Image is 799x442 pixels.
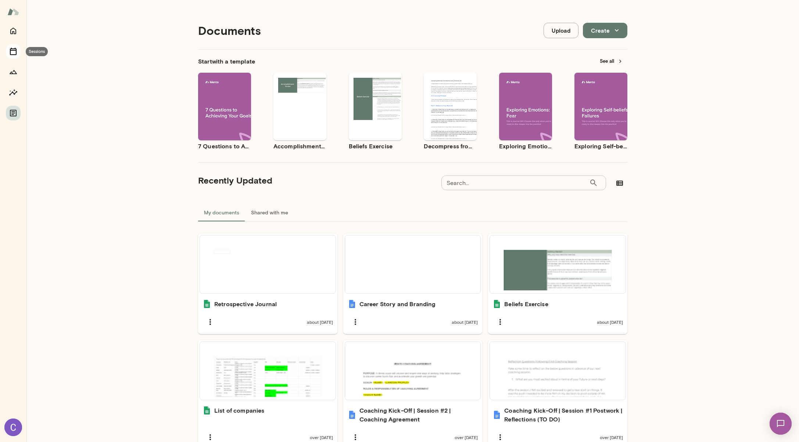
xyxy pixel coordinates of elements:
[6,65,21,79] button: Growth Plan
[492,410,501,419] img: Coaching Kick-Off | Session #1 Postwork | Reflections (TO DO)
[348,300,356,308] img: Career Story and Branding
[6,106,21,120] button: Documents
[273,142,326,151] h6: Accomplishment Tracker
[583,23,627,38] button: Create
[198,142,251,151] h6: 7 Questions to Achieving Your Goals
[544,23,578,38] button: Upload
[499,142,552,151] h6: Exploring Emotions: Fear
[214,406,265,415] h6: List of companies
[198,57,255,66] h6: Start with a template
[597,319,623,325] span: about [DATE]
[504,406,623,424] h6: Coaching Kick-Off | Session #1 Postwork | Reflections (TO DO)
[595,55,627,67] button: See all
[203,406,211,415] img: List of companies
[348,410,356,419] img: Coaching Kick-Off | Session #2 | Coaching Agreement
[198,204,627,221] div: documents tabs
[6,85,21,100] button: Insights
[424,142,477,151] h6: Decompress from a Job
[198,204,245,221] button: My documents
[4,419,22,436] img: Connie Poshala
[359,300,436,308] h6: Career Story and Branding
[310,434,333,440] span: over [DATE]
[203,300,211,308] img: Retrospective Journal
[6,44,21,59] button: Sessions
[504,300,548,308] h6: Beliefs Exercise
[26,47,48,56] div: Sessions
[359,406,478,424] h6: Coaching Kick-Off | Session #2 | Coaching Agreement
[574,142,627,151] h6: Exploring Self-beliefs: Failures
[7,5,19,19] img: Mento
[245,204,294,221] button: Shared with me
[214,300,277,308] h6: Retrospective Journal
[492,300,501,308] img: Beliefs Exercise
[198,174,272,186] h5: Recently Updated
[600,434,623,440] span: over [DATE]
[198,23,261,37] h4: Documents
[452,319,478,325] span: about [DATE]
[6,23,21,38] button: Home
[307,319,333,325] span: about [DATE]
[349,142,402,151] h6: Beliefs Exercise
[455,434,478,440] span: over [DATE]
